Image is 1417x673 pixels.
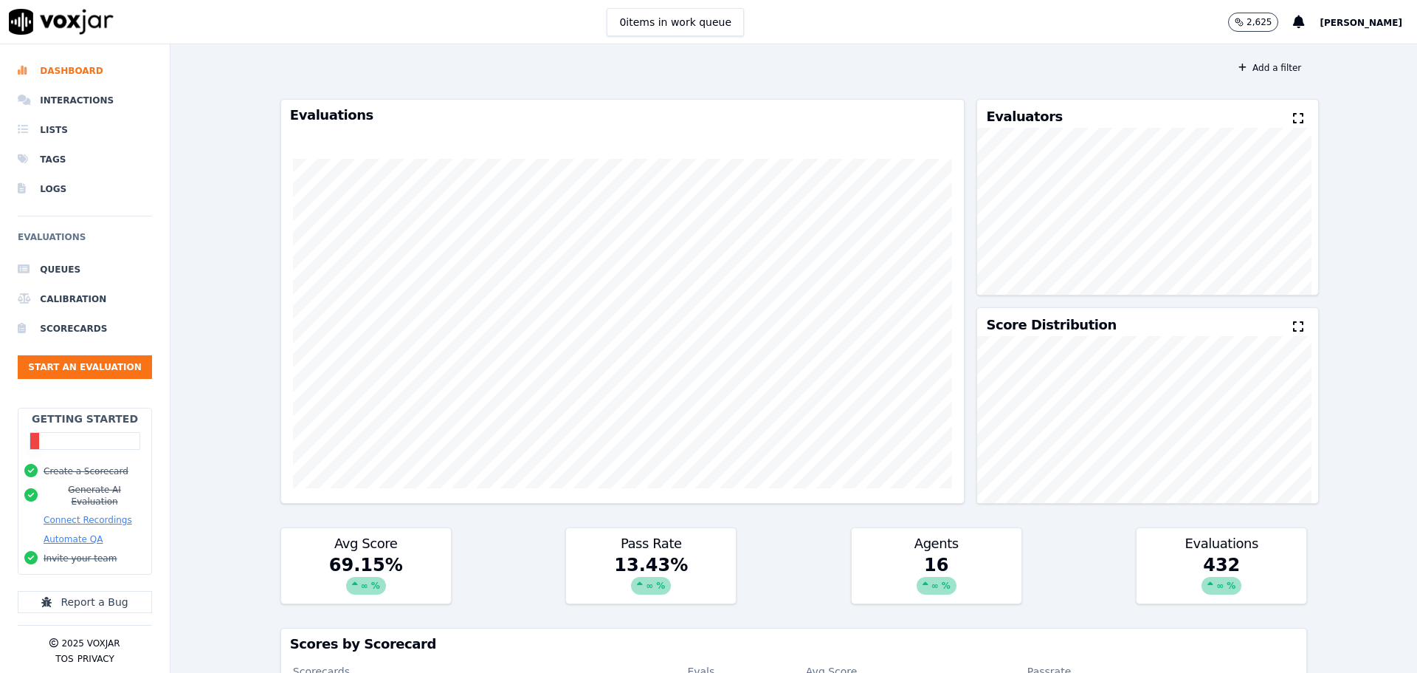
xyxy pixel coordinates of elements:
button: TOS [55,653,73,665]
button: Add a filter [1232,59,1307,77]
a: Interactions [18,86,152,115]
a: Calibration [18,284,152,314]
button: Start an Evaluation [18,355,152,379]
button: 0items in work queue [607,8,744,36]
button: Connect Recordings [44,514,132,526]
a: Dashboard [18,56,152,86]
button: Automate QA [44,533,103,545]
div: 16 [852,553,1021,604]
a: Lists [18,115,152,145]
a: Tags [18,145,152,174]
p: 2,625 [1247,16,1272,28]
span: [PERSON_NAME] [1320,18,1402,28]
a: Scorecards [18,314,152,344]
a: Logs [18,174,152,204]
h3: Evaluations [290,109,956,122]
h3: Scores by Scorecard [290,638,1297,651]
div: ∞ % [1201,577,1241,595]
button: Generate AI Evaluation [44,484,145,508]
div: 432 [1137,553,1306,604]
h3: Agents [861,537,1013,550]
button: Invite your team [44,553,117,564]
img: voxjar logo [9,9,114,35]
h3: Score Distribution [986,318,1116,332]
button: Report a Bug [18,591,152,613]
h3: Avg Score [290,537,442,550]
a: Queues [18,255,152,284]
h3: Pass Rate [575,537,727,550]
button: 2,625 [1228,13,1278,32]
button: Privacy [77,653,114,665]
h3: Evaluations [1145,537,1297,550]
button: 2,625 [1228,13,1293,32]
h6: Evaluations [18,228,152,255]
p: 2025 Voxjar [61,638,120,649]
div: ∞ % [631,577,671,595]
div: 13.43 % [566,553,736,604]
div: ∞ % [346,577,386,595]
div: 69.15 % [281,553,451,604]
button: [PERSON_NAME] [1320,13,1417,31]
button: Create a Scorecard [44,465,128,477]
h3: Evaluators [986,110,1062,123]
h2: Getting Started [32,411,138,426]
div: ∞ % [917,577,956,595]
